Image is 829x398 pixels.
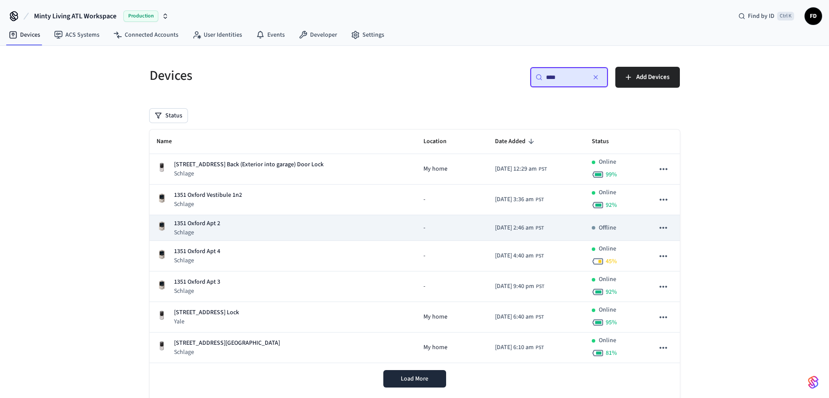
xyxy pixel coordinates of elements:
span: Add Devices [636,72,669,83]
img: Schlage Sense Smart Deadbolt with Camelot Trim, Front [157,221,167,231]
p: Schlage [174,169,324,178]
img: SeamLogoGradient.69752ec5.svg [808,375,819,389]
span: 81 % [606,349,617,357]
span: - [423,251,425,261]
img: Yale Assure Touchscreen Wifi Smart Lock, Satin Nickel, Front [157,310,167,321]
span: [DATE] 2:46 am [495,223,534,233]
a: Settings [344,27,391,43]
p: Online [599,305,616,315]
span: 92 % [606,288,617,296]
img: Yale Assure Touchscreen Wifi Smart Lock, Satin Nickel, Front [157,341,167,351]
span: [DATE] 3:36 am [495,195,534,204]
span: Status [592,135,620,148]
span: Minty Living ATL Workspace [34,11,116,21]
p: Schlage [174,228,220,237]
span: PST [539,165,547,173]
button: Status [150,109,188,123]
p: [STREET_ADDRESS] Back (Exterior into garage) Door Lock [174,160,324,169]
span: Date Added [495,135,537,148]
a: Connected Accounts [106,27,185,43]
button: FD [805,7,822,25]
p: Online [599,188,616,197]
div: Find by IDCtrl K [731,8,801,24]
button: Add Devices [615,67,680,88]
span: Production [123,10,158,22]
p: [STREET_ADDRESS] Lock [174,308,239,317]
span: PST [536,313,544,321]
div: Asia/Manila [495,195,544,204]
a: Events [249,27,292,43]
p: 1351 Oxford Apt 4 [174,247,220,256]
span: PST [536,344,544,352]
img: Schlage Sense Smart Deadbolt with Camelot Trim, Front [157,249,167,260]
span: PST [536,252,544,260]
p: Online [599,158,616,167]
p: Schlage [174,200,242,209]
button: Load More [383,370,446,388]
p: Offline [599,223,616,233]
img: Yale Assure Touchscreen Wifi Smart Lock, Satin Nickel, Front [157,162,167,173]
div: Asia/Manila [495,251,544,261]
a: Developer [292,27,344,43]
p: 1351 Oxford Vestibule 1n2 [174,191,242,200]
p: 1351 Oxford Apt 2 [174,219,220,228]
div: Asia/Manila [495,282,544,291]
div: Asia/Manila [495,343,544,352]
p: Online [599,336,616,345]
div: Asia/Manila [495,223,544,233]
span: Name [157,135,183,148]
span: PST [536,196,544,204]
a: User Identities [185,27,249,43]
div: Asia/Manila [495,312,544,322]
span: [DATE] 6:40 am [495,312,534,322]
p: Online [599,244,616,254]
img: Schlage Sense Smart Deadbolt with Camelot Trim, Front [157,280,167,290]
span: My home [423,165,447,174]
span: Ctrl K [777,12,794,21]
a: Devices [2,27,47,43]
span: Location [423,135,458,148]
p: Schlage [174,348,280,357]
p: 1351 Oxford Apt 3 [174,278,220,287]
span: Find by ID [748,12,774,21]
p: [STREET_ADDRESS][GEOGRAPHIC_DATA] [174,339,280,348]
div: Asia/Manila [495,165,547,174]
span: [DATE] 9:40 pm [495,282,534,291]
span: FD [805,8,821,24]
span: My home [423,312,447,322]
span: PST [536,224,544,232]
span: 95 % [606,318,617,327]
span: [DATE] 12:29 am [495,165,537,174]
span: [DATE] 4:40 am [495,251,534,261]
a: ACS Systems [47,27,106,43]
span: 99 % [606,170,617,179]
span: [DATE] 6:10 am [495,343,534,352]
span: - [423,195,425,204]
img: Schlage Sense Smart Deadbolt with Camelot Trim, Front [157,193,167,203]
table: sticky table [150,130,680,363]
span: 92 % [606,201,617,209]
p: Yale [174,317,239,326]
p: Online [599,275,616,284]
span: - [423,282,425,291]
span: - [423,223,425,233]
span: PST [536,283,544,291]
h5: Devices [150,67,409,85]
p: Schlage [174,256,220,265]
span: 45 % [606,257,617,266]
span: My home [423,343,447,352]
p: Schlage [174,287,220,295]
span: Load More [401,374,428,383]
